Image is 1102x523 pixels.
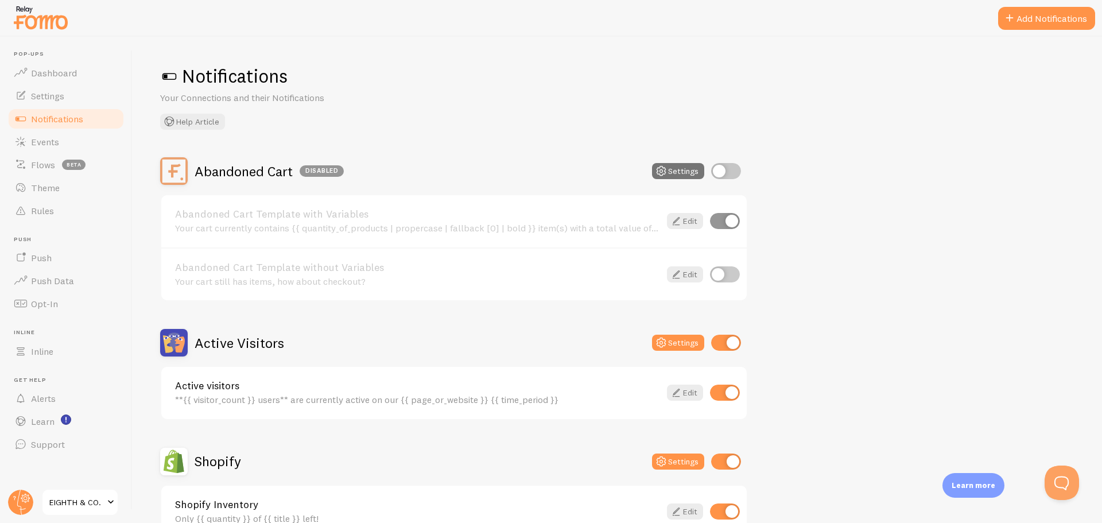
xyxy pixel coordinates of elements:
[31,67,77,79] span: Dashboard
[7,410,125,433] a: Learn
[7,292,125,315] a: Opt-In
[31,205,54,216] span: Rules
[300,165,344,177] div: Disabled
[14,51,125,58] span: Pop-ups
[175,276,660,286] div: Your cart still has items, how about checkout?
[195,452,241,470] h2: Shopify
[7,433,125,456] a: Support
[175,381,660,391] a: Active visitors
[49,495,104,509] span: EIGHTH & CO.
[7,340,125,363] a: Inline
[14,236,125,243] span: Push
[7,153,125,176] a: Flows beta
[31,136,59,148] span: Events
[652,163,704,179] button: Settings
[652,335,704,351] button: Settings
[652,454,704,470] button: Settings
[14,329,125,336] span: Inline
[195,334,284,352] h2: Active Visitors
[31,416,55,427] span: Learn
[12,3,69,32] img: fomo-relay-logo-orange.svg
[31,298,58,309] span: Opt-In
[7,246,125,269] a: Push
[160,157,188,185] img: Abandoned Cart
[175,223,660,233] div: Your cart currently contains {{ quantity_of_products | propercase | fallback [0] | bold }} item(s...
[952,480,995,491] p: Learn more
[175,262,660,273] a: Abandoned Cart Template without Variables
[667,385,703,401] a: Edit
[7,176,125,199] a: Theme
[14,377,125,384] span: Get Help
[7,130,125,153] a: Events
[7,84,125,107] a: Settings
[175,499,660,510] a: Shopify Inventory
[61,414,71,425] svg: <p>Watch New Feature Tutorials!</p>
[667,266,703,282] a: Edit
[1045,466,1079,500] iframe: Help Scout Beacon - Open
[175,209,660,219] a: Abandoned Cart Template with Variables
[160,114,225,130] button: Help Article
[7,387,125,410] a: Alerts
[7,61,125,84] a: Dashboard
[667,503,703,520] a: Edit
[31,275,74,286] span: Push Data
[7,107,125,130] a: Notifications
[160,448,188,475] img: Shopify
[31,439,65,450] span: Support
[31,346,53,357] span: Inline
[195,162,344,180] h2: Abandoned Cart
[7,269,125,292] a: Push Data
[160,91,436,104] p: Your Connections and their Notifications
[667,213,703,229] a: Edit
[160,64,1074,88] h1: Notifications
[31,252,52,264] span: Push
[41,489,119,516] a: EIGHTH & CO.
[31,90,64,102] span: Settings
[175,394,660,405] div: **{{ visitor_count }} users** are currently active on our {{ page_or_website }} {{ time_period }}
[942,473,1004,498] div: Learn more
[160,329,188,357] img: Active Visitors
[7,199,125,222] a: Rules
[31,393,56,404] span: Alerts
[62,160,86,170] span: beta
[31,182,60,193] span: Theme
[31,113,83,125] span: Notifications
[31,159,55,171] span: Flows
